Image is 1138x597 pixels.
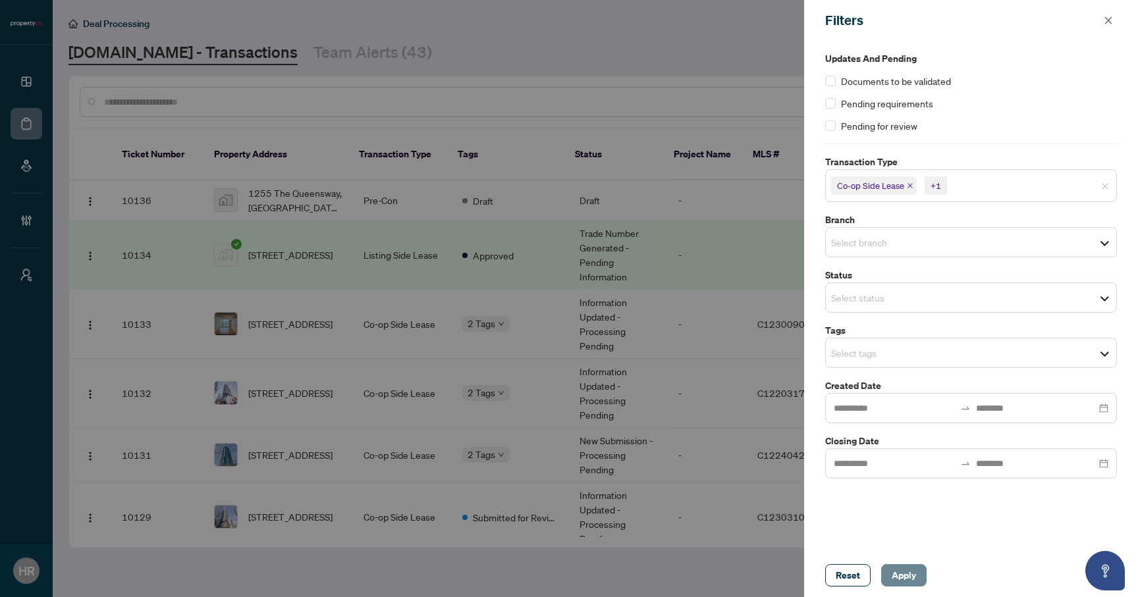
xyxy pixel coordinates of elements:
button: Reset [825,564,871,586]
span: close [1101,182,1109,190]
span: Pending requirements [841,96,933,111]
div: +1 [931,179,941,192]
label: Status [825,268,1117,282]
span: Reset [836,565,860,586]
span: close [907,182,913,189]
label: Branch [825,213,1117,227]
span: Documents to be validated [841,74,951,88]
button: Apply [881,564,927,586]
span: Co-op Side Lease [831,176,917,195]
label: Created Date [825,378,1117,393]
span: to [960,458,971,469]
span: swap-right [960,458,971,469]
label: Updates and Pending [825,51,1117,66]
span: to [960,403,971,413]
label: Transaction Type [825,155,1117,169]
span: Apply [892,565,916,586]
label: Tags [825,323,1117,338]
span: swap-right [960,403,971,413]
span: close [1104,16,1113,25]
label: Closing Date [825,434,1117,448]
button: Open asap [1085,551,1125,590]
span: Co-op Side Lease [837,179,904,192]
div: Filters [825,11,1100,30]
span: Pending for review [841,118,917,133]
